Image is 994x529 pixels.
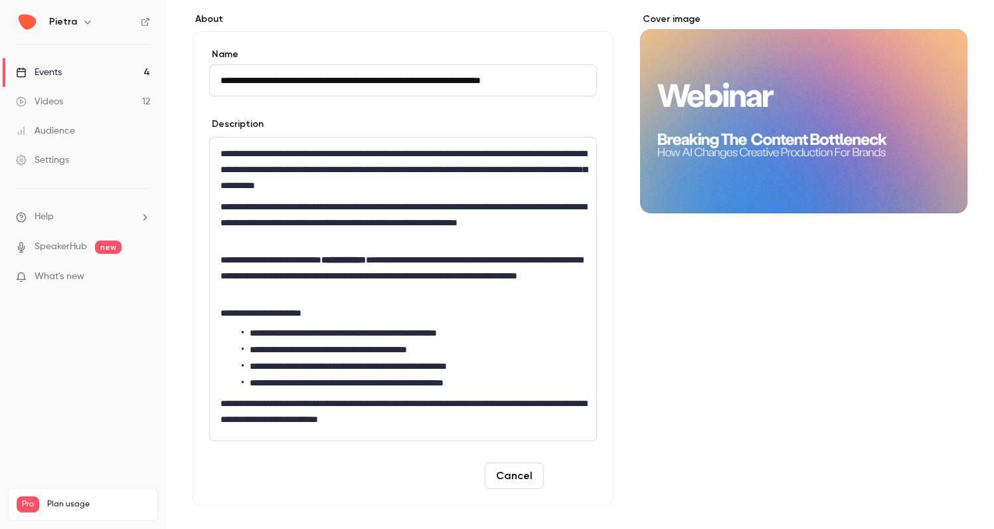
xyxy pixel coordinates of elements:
div: Settings [16,154,69,167]
li: help-dropdown-opener [16,210,150,224]
a: SpeakerHub [35,240,87,254]
label: About [193,13,614,26]
section: description [209,137,597,441]
span: What's new [35,270,84,284]
h6: Pietra [49,15,77,29]
div: Audience [16,124,75,138]
section: Cover image [640,13,967,213]
label: Cover image [640,13,967,26]
label: Description [209,118,264,131]
div: Events [16,66,62,79]
iframe: Noticeable Trigger [134,271,150,283]
div: editor [210,138,596,441]
button: Cancel [485,463,544,489]
span: new [95,241,122,254]
span: Help [35,210,54,224]
label: Name [209,48,597,61]
button: Save [549,463,597,489]
span: Pro [17,496,39,512]
span: Plan usage [47,499,149,510]
img: Pietra [17,11,38,33]
div: Videos [16,95,63,108]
